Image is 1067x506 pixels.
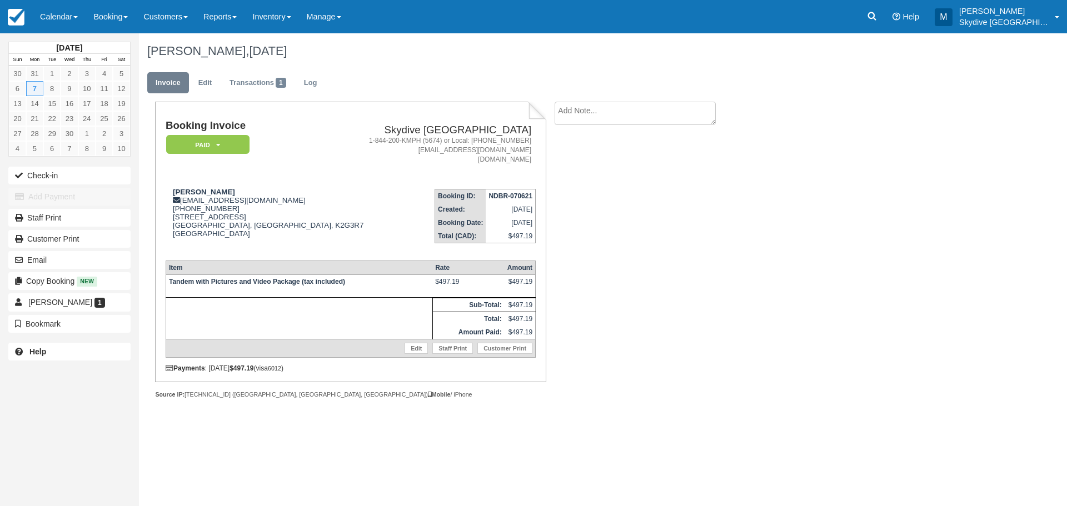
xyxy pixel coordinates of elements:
[432,260,505,274] th: Rate
[61,96,78,111] a: 16
[8,9,24,26] img: checkfront-main-nav-mini-logo.png
[96,66,113,81] a: 4
[486,229,535,243] td: $497.19
[435,189,486,203] th: Booking ID:
[432,274,505,297] td: $497.19
[113,81,130,96] a: 12
[166,364,536,372] div: : [DATE] (visa )
[43,96,61,111] a: 15
[61,141,78,156] a: 7
[113,141,130,156] a: 10
[9,81,26,96] a: 6
[432,325,505,339] th: Amount Paid:
[935,8,953,26] div: M
[61,54,78,66] th: Wed
[96,54,113,66] th: Fri
[78,111,96,126] a: 24
[166,135,250,154] em: Paid
[505,260,536,274] th: Amount
[8,251,131,269] button: Email
[169,278,345,285] strong: Tandem with Pictures and Video Package (tax included)
[26,96,43,111] a: 14
[959,6,1048,17] p: [PERSON_NAME]
[8,209,131,227] a: Staff Print
[147,72,189,94] a: Invoice
[166,120,364,132] h1: Booking Invoice
[26,81,43,96] a: 7
[147,44,931,58] h1: [PERSON_NAME],
[9,66,26,81] a: 30
[903,12,919,21] span: Help
[155,390,546,399] div: [TECHNICAL_ID] ([GEOGRAPHIC_DATA], [GEOGRAPHIC_DATA], [GEOGRAPHIC_DATA]) / iPhone
[8,188,131,206] button: Add Payment
[9,96,26,111] a: 13
[8,167,131,184] button: Check-in
[113,126,130,141] a: 3
[26,141,43,156] a: 5
[61,111,78,126] a: 23
[78,141,96,156] a: 8
[43,141,61,156] a: 6
[43,81,61,96] a: 8
[26,54,43,66] th: Mon
[96,111,113,126] a: 25
[959,17,1048,28] p: Skydive [GEOGRAPHIC_DATA]
[435,216,486,229] th: Booking Date:
[8,315,131,333] button: Bookmark
[505,298,536,312] td: $497.19
[190,72,220,94] a: Edit
[8,343,131,360] a: Help
[26,66,43,81] a: 31
[435,203,486,216] th: Created:
[166,134,246,155] a: Paid
[428,391,451,398] strong: Mobile
[276,78,286,88] span: 1
[96,96,113,111] a: 18
[368,124,531,136] h2: Skydive [GEOGRAPHIC_DATA]
[56,43,82,52] strong: [DATE]
[221,72,295,94] a: Transactions1
[113,66,130,81] a: 5
[173,188,235,196] strong: [PERSON_NAME]
[505,325,536,339] td: $497.19
[486,216,535,229] td: [DATE]
[477,343,532,354] a: Customer Print
[230,364,253,372] strong: $497.19
[9,126,26,141] a: 27
[405,343,428,354] a: Edit
[432,343,473,354] a: Staff Print
[249,44,287,58] span: [DATE]
[113,96,130,111] a: 19
[8,230,131,248] a: Customer Print
[96,141,113,156] a: 9
[9,111,26,126] a: 20
[166,260,432,274] th: Item
[9,54,26,66] th: Sun
[113,54,130,66] th: Sat
[61,81,78,96] a: 9
[432,312,505,325] th: Total:
[8,293,131,311] a: [PERSON_NAME] 1
[9,141,26,156] a: 4
[166,364,205,372] strong: Payments
[96,126,113,141] a: 2
[77,277,97,286] span: New
[78,81,96,96] a: 10
[296,72,326,94] a: Log
[486,203,535,216] td: [DATE]
[43,54,61,66] th: Tue
[155,391,185,398] strong: Source IP:
[505,312,536,325] td: $497.19
[488,192,532,200] strong: NDBR-070621
[61,126,78,141] a: 30
[26,126,43,141] a: 28
[29,347,46,356] b: Help
[8,272,131,290] button: Copy Booking New
[94,298,105,308] span: 1
[26,111,43,126] a: 21
[432,298,505,312] th: Sub-Total:
[78,54,96,66] th: Thu
[43,126,61,141] a: 29
[166,188,364,252] div: [EMAIL_ADDRESS][DOMAIN_NAME] [PHONE_NUMBER] [STREET_ADDRESS] [GEOGRAPHIC_DATA], [GEOGRAPHIC_DATA]...
[368,136,531,164] address: 1-844-200-KMPH (5674) or Local: [PHONE_NUMBER] [EMAIL_ADDRESS][DOMAIN_NAME] [DOMAIN_NAME]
